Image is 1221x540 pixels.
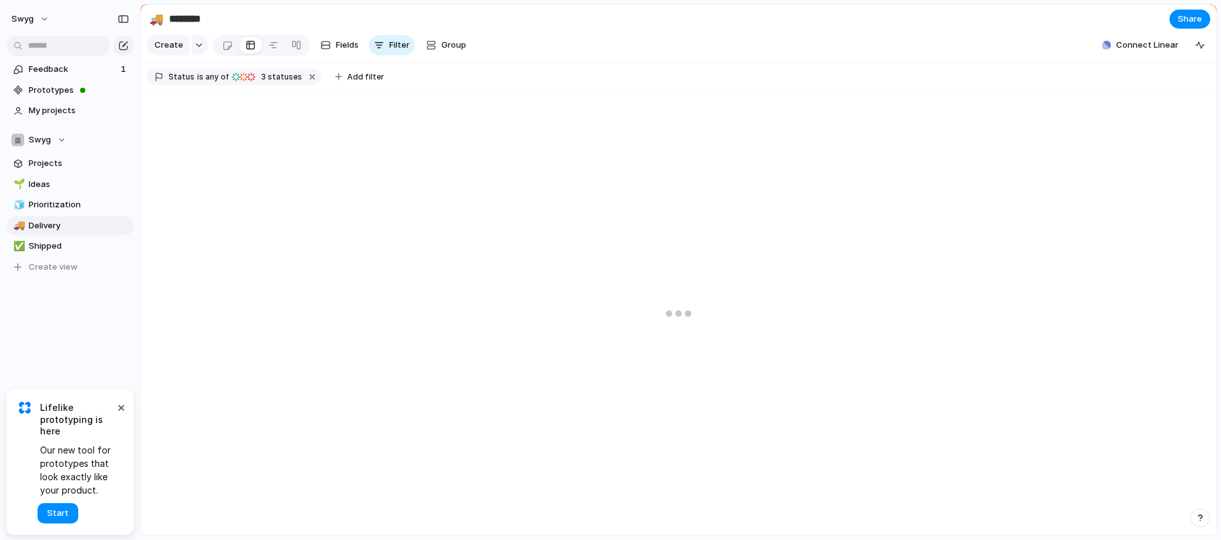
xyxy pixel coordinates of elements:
button: 🚚 [11,219,24,232]
span: Start [47,507,69,520]
span: 1 [121,63,128,76]
span: Prototypes [29,84,129,97]
button: isany of [195,70,231,84]
div: 🌱 [13,177,22,191]
a: Feedback1 [6,60,134,79]
a: My projects [6,101,134,120]
div: ✅ [13,239,22,254]
span: Swyg [29,134,51,146]
div: 🧊 [13,198,22,212]
span: Create [155,39,183,52]
button: 🌱 [11,178,24,191]
span: Feedback [29,63,117,76]
span: Ideas [29,178,129,191]
span: any of [203,71,228,83]
a: 🧊Prioritization [6,195,134,214]
span: Share [1178,13,1202,25]
span: Status [169,71,195,83]
span: Delivery [29,219,129,232]
span: Our new tool for prototypes that look exactly like your product. [40,443,114,497]
span: is [197,71,203,83]
button: Group [420,35,473,55]
span: Shipped [29,240,129,253]
span: Fields [336,39,359,52]
div: 🚚 [13,218,22,233]
span: Filter [389,39,410,52]
a: Projects [6,154,134,173]
span: Add filter [347,71,384,83]
span: swyg [11,13,34,25]
a: 🌱Ideas [6,175,134,194]
button: 🧊 [11,198,24,211]
span: 3 [258,72,268,81]
span: statuses [258,71,302,83]
button: Add filter [328,68,392,86]
button: 3 statuses [230,70,305,84]
a: Prototypes [6,81,134,100]
button: Swyg [6,130,134,149]
button: Dismiss [113,399,128,415]
button: Connect Linear [1097,36,1183,55]
a: ✅Shipped [6,237,134,256]
button: Filter [369,35,415,55]
span: Projects [29,157,129,170]
span: Connect Linear [1116,39,1178,52]
span: My projects [29,104,129,117]
button: Create view [6,258,134,277]
span: Lifelike prototyping is here [40,402,114,437]
span: Create view [29,261,78,273]
button: swyg [6,9,56,29]
span: Prioritization [29,198,129,211]
button: Start [38,503,78,523]
div: 🚚 [149,10,163,27]
button: Share [1169,10,1210,29]
a: 🚚Delivery [6,216,134,235]
button: ✅ [11,240,24,253]
span: Group [441,39,466,52]
button: 🚚 [146,9,167,29]
button: Create [147,35,190,55]
button: Fields [315,35,364,55]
